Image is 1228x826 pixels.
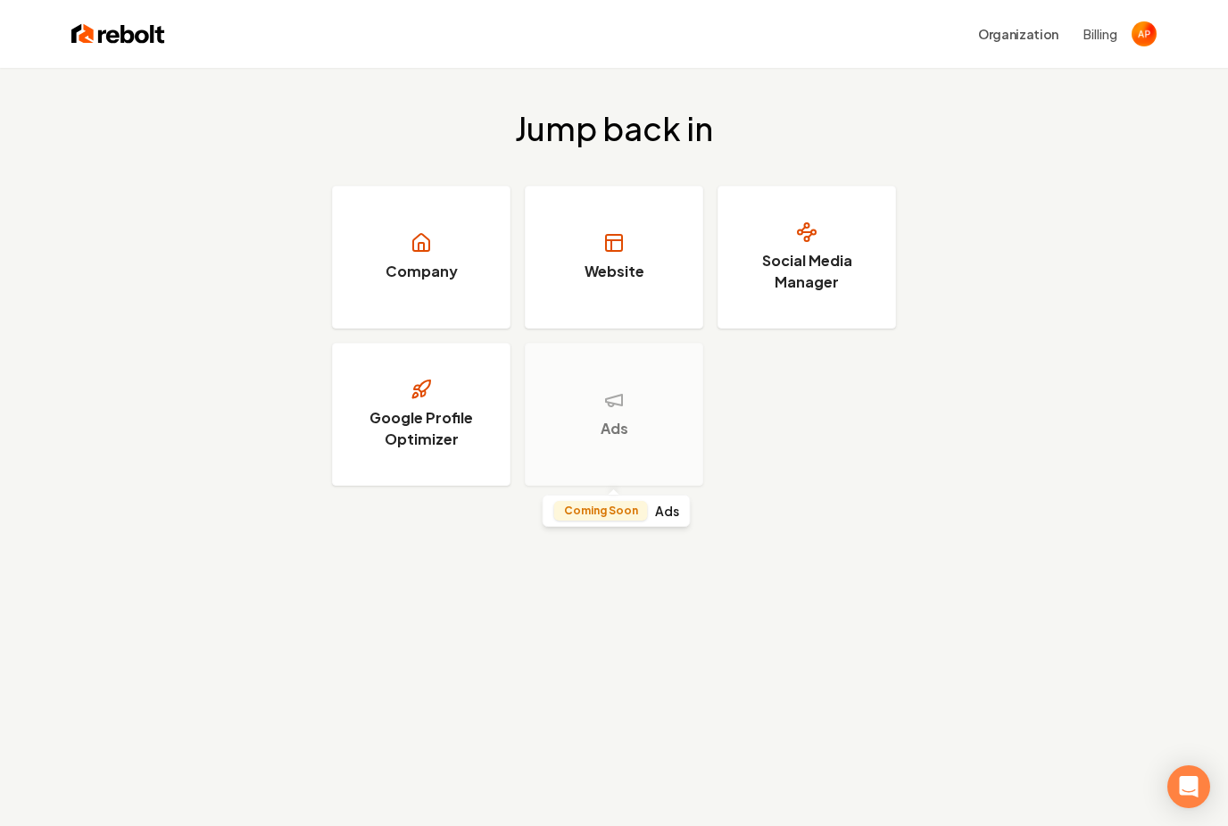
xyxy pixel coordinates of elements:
h3: Website [585,261,644,282]
a: Google Profile Optimizer [332,343,510,486]
img: Rebolt Logo [71,21,165,46]
h3: Ads [601,418,628,439]
button: Organization [967,18,1069,50]
h3: Company [386,261,458,282]
a: Website [525,186,703,329]
h2: Jump back in [515,111,713,146]
img: Austin Packard [1132,21,1157,46]
a: Company [332,186,510,329]
button: Billing [1083,25,1117,43]
h3: Google Profile Optimizer [354,407,488,450]
button: Open user button [1132,21,1157,46]
a: Social Media Manager [718,186,896,329]
h4: Ads [655,505,679,517]
p: Coming Soon [564,504,638,518]
h3: Social Media Manager [740,250,874,293]
div: Open Intercom Messenger [1167,765,1210,808]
